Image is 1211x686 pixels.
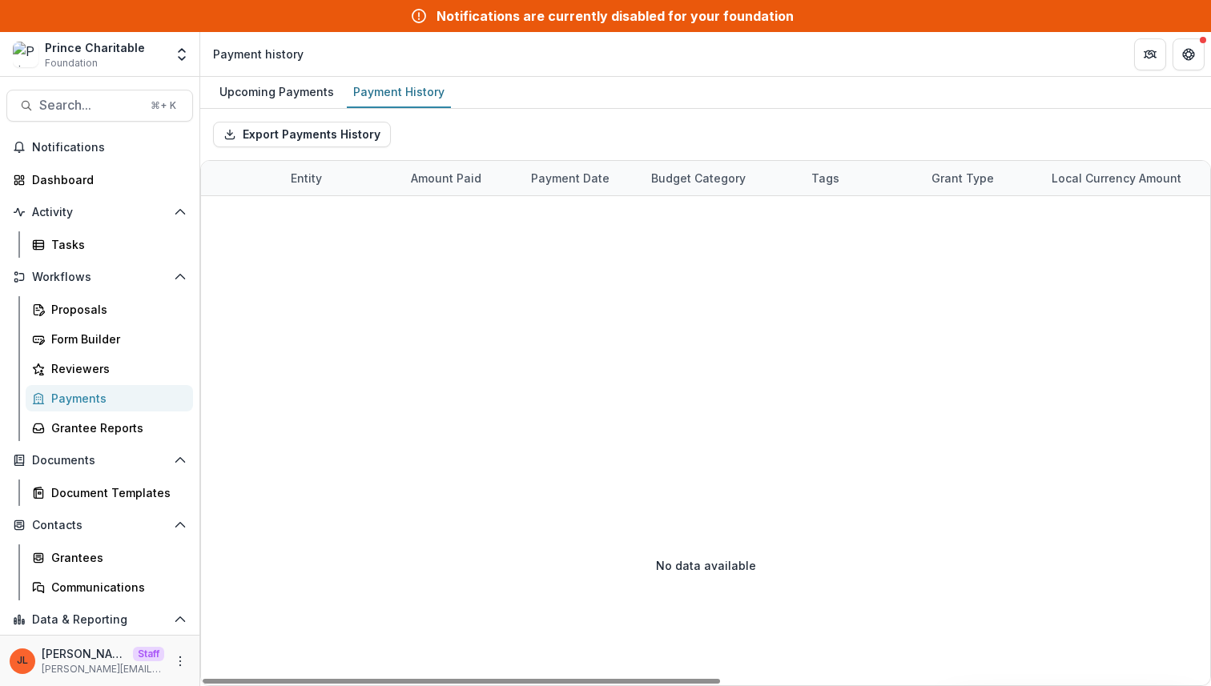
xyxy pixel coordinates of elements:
[6,447,193,473] button: Open Documents
[6,199,193,225] button: Open Activity
[42,645,127,662] p: [PERSON_NAME]
[207,42,310,66] nav: breadcrumb
[51,549,180,566] div: Grantees
[656,557,756,574] p: No data available
[32,141,187,154] span: Notifications
[1173,38,1205,70] button: Get Help
[51,419,180,436] div: Grantee Reports
[26,296,193,323] a: Proposals
[39,98,141,113] span: Search...
[32,454,167,467] span: Documents
[51,331,180,347] div: Form Builder
[6,264,193,290] button: Open Workflows
[13,42,38,67] img: Prince Charitable
[922,161,1042,195] div: Grant Type
[437,6,794,26] div: Notifications are currently disabled for your foundation
[133,647,164,661] p: Staff
[642,161,802,195] div: Budget Category
[32,206,167,219] span: Activity
[26,355,193,382] a: Reviewers
[32,613,167,627] span: Data & Reporting
[32,519,167,532] span: Contacts
[26,385,193,411] a: Payments
[51,360,180,377] div: Reviewers
[1042,161,1202,195] div: Local Currency Amount
[6,607,193,632] button: Open Data & Reporting
[521,170,619,187] div: Payment Date
[401,161,521,195] div: Amount Paid
[32,171,180,188] div: Dashboard
[17,656,28,666] div: Jeanne Locker
[6,90,193,122] button: Search...
[6,166,193,193] a: Dashboard
[521,161,642,195] div: Payment Date
[6,512,193,538] button: Open Contacts
[6,134,193,160] button: Notifications
[401,170,491,187] div: Amount Paid
[281,161,401,195] div: Entity
[26,544,193,571] a: Grantees
[32,271,167,284] span: Workflows
[51,484,180,501] div: Document Templates
[51,236,180,253] div: Tasks
[213,77,340,108] a: Upcoming Payments
[347,80,451,103] div: Payment History
[45,56,98,70] span: Foundation
[642,170,755,187] div: Budget Category
[171,38,193,70] button: Open entity switcher
[213,80,340,103] div: Upcoming Payments
[51,390,180,407] div: Payments
[802,161,922,195] div: Tags
[51,301,180,318] div: Proposals
[26,415,193,441] a: Grantee Reports
[51,579,180,596] div: Communications
[802,170,849,187] div: Tags
[922,170,1004,187] div: Grant Type
[347,77,451,108] a: Payment History
[45,39,145,56] div: Prince Charitable
[213,46,304,62] div: Payment history
[1134,38,1166,70] button: Partners
[1042,170,1191,187] div: Local Currency Amount
[42,662,164,676] p: [PERSON_NAME][EMAIL_ADDRESS][DOMAIN_NAME]
[26,479,193,506] a: Document Templates
[26,231,193,258] a: Tasks
[281,170,332,187] div: Entity
[26,574,193,600] a: Communications
[213,122,391,147] button: Export Payments History
[171,652,190,671] button: More
[147,97,179,114] div: ⌘ + K
[26,326,193,352] a: Form Builder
